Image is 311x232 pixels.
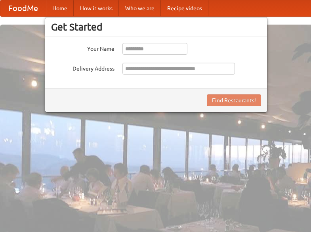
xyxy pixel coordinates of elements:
[51,43,114,53] label: Your Name
[119,0,161,16] a: Who we are
[0,0,46,16] a: FoodMe
[51,63,114,73] label: Delivery Address
[74,0,119,16] a: How it works
[46,0,74,16] a: Home
[51,21,261,33] h3: Get Started
[207,94,261,106] button: Find Restaurants!
[161,0,208,16] a: Recipe videos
